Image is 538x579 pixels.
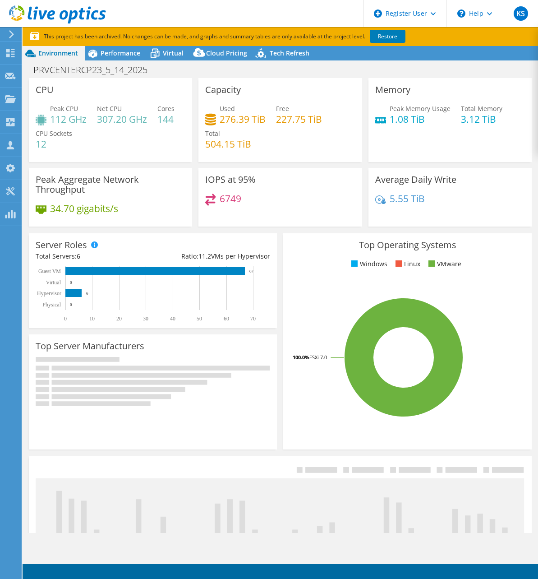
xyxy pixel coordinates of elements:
[77,252,80,260] span: 6
[116,315,122,322] text: 20
[97,114,147,124] h4: 307.20 GHz
[293,354,309,361] tspan: 100.0%
[70,302,72,307] text: 0
[37,290,61,296] text: Hypervisor
[206,49,247,57] span: Cloud Pricing
[390,104,451,113] span: Peak Memory Usage
[205,175,256,185] h3: IOPS at 95%
[220,104,235,113] span: Used
[157,104,175,113] span: Cores
[97,104,122,113] span: Net CPU
[198,252,211,260] span: 11.2
[250,315,256,322] text: 70
[270,49,309,57] span: Tech Refresh
[390,114,451,124] h4: 1.08 TiB
[89,315,95,322] text: 10
[42,301,61,308] text: Physical
[393,259,420,269] li: Linux
[276,104,289,113] span: Free
[170,315,175,322] text: 40
[36,240,87,250] h3: Server Roles
[36,251,153,261] div: Total Servers:
[38,49,78,57] span: Environment
[197,315,202,322] text: 50
[461,114,502,124] h4: 3.12 TiB
[205,139,251,149] h4: 504.15 TiB
[36,139,72,149] h4: 12
[143,315,148,322] text: 30
[70,280,72,285] text: 0
[220,114,266,124] h4: 276.39 TiB
[514,6,528,21] span: KS
[50,104,78,113] span: Peak CPU
[36,175,185,195] h3: Peak Aggregate Network Throughput
[370,30,405,43] a: Restore
[64,315,67,322] text: 0
[38,268,61,274] text: Guest VM
[50,204,118,213] h4: 34.70 gigabits/s
[153,251,270,261] div: Ratio: VMs per Hypervisor
[205,85,241,95] h3: Capacity
[249,269,254,273] text: 67
[309,354,327,361] tspan: ESXi 7.0
[46,279,61,286] text: Virtual
[220,194,241,204] h4: 6749
[36,129,72,138] span: CPU Sockets
[50,114,87,124] h4: 112 GHz
[29,65,161,75] h1: PRVCENTERCP23_5_14_2025
[290,240,524,250] h3: Top Operating Systems
[224,315,229,322] text: 60
[461,104,502,113] span: Total Memory
[163,49,184,57] span: Virtual
[457,9,465,18] svg: \n
[36,85,54,95] h3: CPU
[157,114,175,124] h4: 144
[375,85,410,95] h3: Memory
[101,49,140,57] span: Performance
[426,259,461,269] li: VMware
[375,175,456,185] h3: Average Daily Write
[390,194,425,204] h4: 5.55 TiB
[86,291,88,296] text: 6
[36,341,144,351] h3: Top Server Manufacturers
[276,114,322,124] h4: 227.75 TiB
[205,129,220,138] span: Total
[349,259,387,269] li: Windows
[30,32,472,42] p: This project has been archived. No changes can be made, and graphs and summary tables are only av...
